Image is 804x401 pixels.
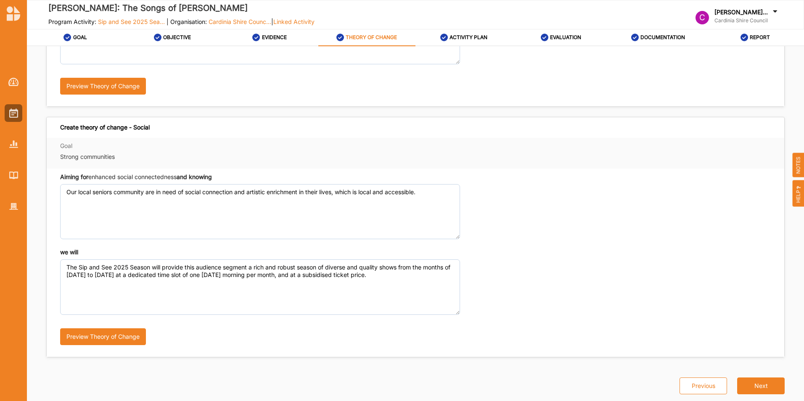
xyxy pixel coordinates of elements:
[60,328,146,345] button: Preview Theory of Change
[163,34,191,41] label: OBJECTIVE
[273,18,315,25] span: Linked Activity
[73,34,87,41] label: GOAL
[680,377,727,394] button: Previous
[60,259,460,314] textarea: The Sip and See 2025 Season will provide this audience segment a rich and robust season of divers...
[60,142,460,150] label: Goal
[60,173,88,180] strong: Aiming for
[550,34,581,41] label: EVALUATION
[5,104,22,122] a: Activities
[346,34,397,41] label: THEORY OF CHANGE
[7,6,20,21] img: logo
[640,34,685,41] label: DOCUMENTATION
[9,171,18,179] img: Library
[696,11,709,24] div: C
[737,377,785,394] button: Next
[60,184,460,239] textarea: Our local seniors community are in need of social connection and artistic enrichment in their liv...
[5,135,22,153] a: Reports
[750,34,770,41] label: REPORT
[60,153,460,161] label: Strong communities
[5,73,22,91] a: Dashboard
[9,203,18,210] img: Organisation
[177,173,212,180] strong: and knowing
[98,18,165,25] span: Sip and See 2025 Sea...
[60,124,150,131] div: Create theory of change - Social
[60,248,78,256] strong: we will
[714,8,768,16] label: [PERSON_NAME]...
[450,34,487,41] label: ACTIVITY PLAN
[714,17,779,24] label: Cardinia Shire Council
[60,78,146,95] button: Preview Theory of Change
[48,18,315,26] label: Program Activity: | Organisation: |
[8,78,19,86] img: Dashboard
[60,173,212,181] div: enhanced social connectedness
[48,1,315,15] label: [PERSON_NAME]: The Songs of [PERSON_NAME]
[5,198,22,215] a: Organisation
[262,34,287,41] label: EVIDENCE
[209,18,271,25] span: Cardinia Shire Counc...
[5,166,22,184] a: Library
[9,140,18,148] img: Reports
[9,108,18,118] img: Activities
